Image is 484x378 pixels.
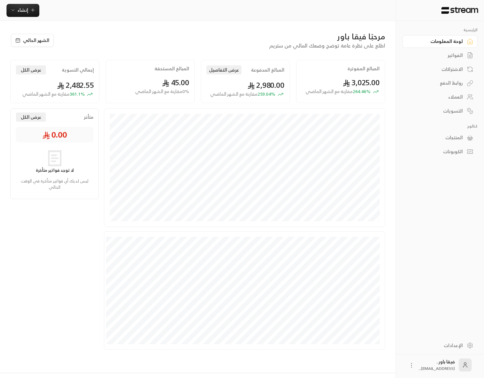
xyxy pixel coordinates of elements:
[411,108,463,114] div: التسويات
[402,91,477,103] a: العملاء
[61,31,386,42] div: مرحبًا فيقا باور
[7,4,39,17] button: إنشاء
[18,6,28,14] span: إنشاء
[402,77,477,89] a: روابط الدفع
[343,76,380,89] span: 3,025.00
[247,78,284,92] span: 2,980.00
[22,91,85,98] span: 361.1 %
[411,66,463,73] div: الاشتراكات
[411,342,463,349] div: الإعدادات
[162,76,189,89] span: 45.00
[419,365,455,372] span: [EMAIL_ADDRESS]....
[411,134,463,141] div: المنتجات
[402,104,477,117] a: التسويات
[411,38,463,45] div: لوحة المعلومات
[411,148,463,155] div: الكوبونات
[206,65,242,74] button: عرض التفاصيل
[16,65,46,74] button: عرض الكل
[419,358,455,371] div: فيقا باور .
[154,65,189,72] h2: المبالغ المستحقة
[62,67,94,73] h2: إجمالي التسوية
[402,35,477,48] a: لوحة المعلومات
[84,114,93,120] span: متأخر
[402,27,477,33] p: الرئيسية
[402,145,477,158] a: الكوبونات
[402,124,477,129] p: كتالوج
[402,339,477,352] a: الإعدادات
[411,80,463,86] div: روابط الدفع
[269,41,385,50] span: اطلع على نظرة عامة توضح وضعك المالي من ستريم
[210,91,275,98] span: 259.04 %
[402,49,477,62] a: الفواتير
[36,167,74,174] strong: لا توجد فواتير متأخرة
[306,88,371,95] span: 264.46 %
[402,131,477,144] a: المنتجات
[411,52,463,59] div: الفواتير
[135,88,189,95] span: 0 % مقارنة مع الشهر الماضي
[251,67,284,73] h2: المبالغ المدفوعة
[210,90,257,98] span: مقارنة مع الشهر الماضي
[306,87,353,95] span: مقارنة مع الشهر الماضي
[16,113,46,122] button: عرض الكل
[347,65,380,72] h2: المبالغ المفوترة
[411,94,463,100] div: العملاء
[402,63,477,75] a: الاشتراكات
[42,129,67,140] span: 0.00
[441,7,479,14] img: Logo
[11,34,54,47] button: الشهر الحالي
[57,78,94,92] span: 2,482.55
[16,178,93,191] p: ليس لديك أي فواتير متأخرة في الوقت الحالي
[22,90,70,98] span: مقارنة مع الشهر الماضي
